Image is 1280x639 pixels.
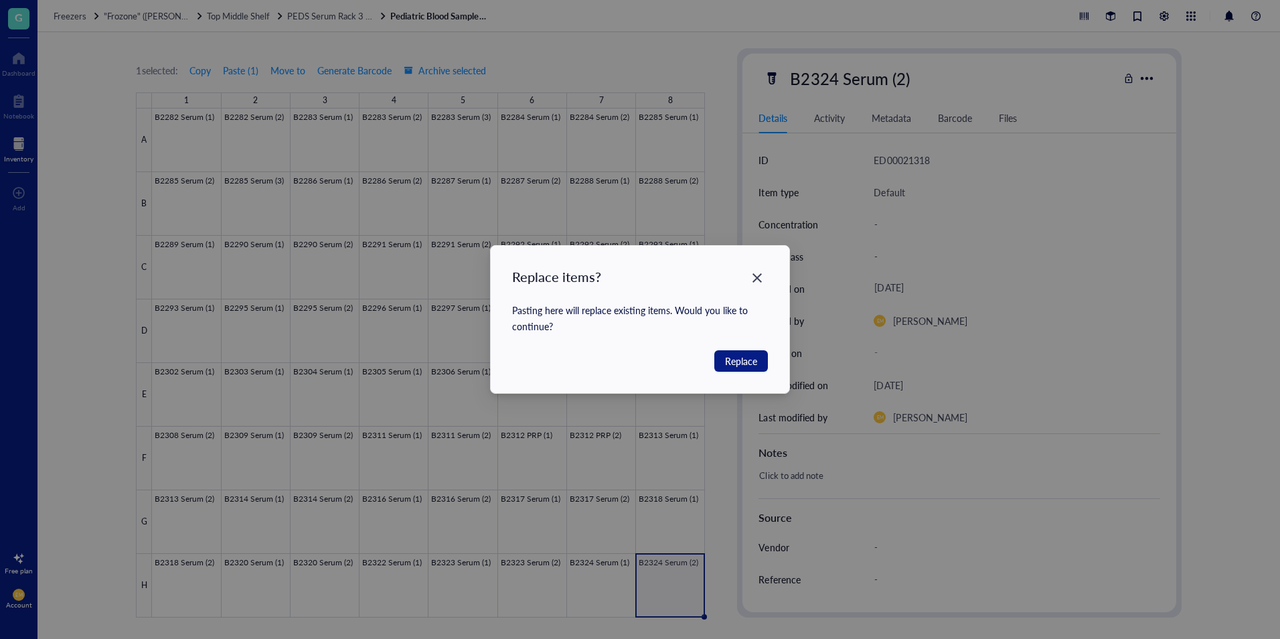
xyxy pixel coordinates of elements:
[512,267,768,286] div: Replace items?
[512,302,768,334] div: Pasting here will replace existing items. Would you like to continue?
[714,350,768,372] button: Replace
[746,270,768,286] span: Close
[746,267,768,289] button: Close
[725,354,757,368] span: Replace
